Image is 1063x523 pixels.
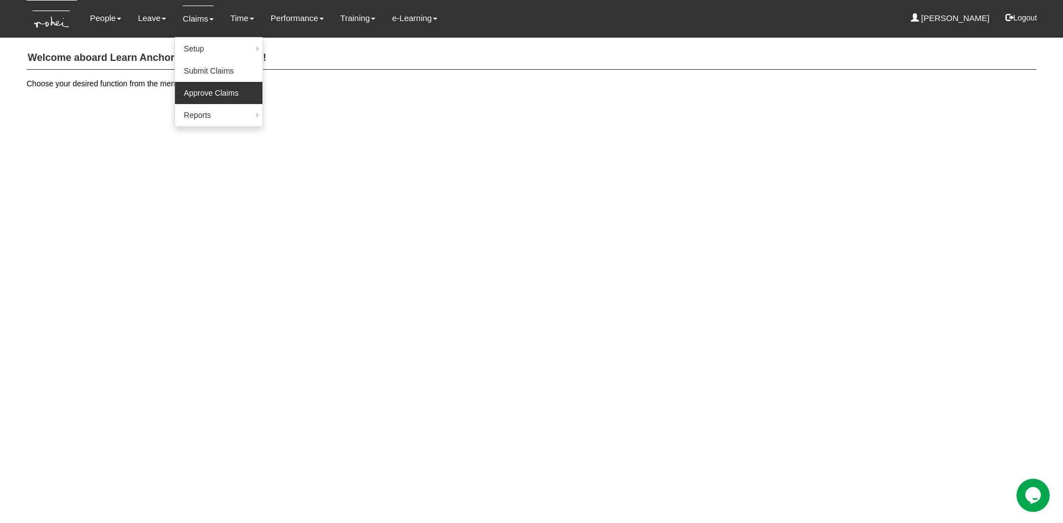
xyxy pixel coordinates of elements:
a: Training [340,6,376,31]
iframe: chat widget [1016,479,1052,512]
a: [PERSON_NAME] [911,6,990,31]
a: Approve Claims [175,82,262,104]
a: Claims [183,6,214,32]
a: People [90,6,121,31]
a: Reports [175,104,262,126]
button: Logout [998,4,1045,31]
a: Performance [271,6,324,31]
a: Setup [175,38,262,60]
img: KTs7HI1dOZG7tu7pUkOpGGQAiEQAiEQAj0IhBB1wtXDg6BEAiBEAiBEAiB4RGIoBtemSRFIRACIRACIRACIdCLQARdL1w5OAR... [27,1,77,38]
h4: Welcome aboard Learn Anchor, [PERSON_NAME]! [27,47,1036,70]
a: Leave [138,6,166,31]
a: e-Learning [392,6,437,31]
a: Submit Claims [175,60,262,82]
p: Choose your desired function from the menu above. [27,78,1036,89]
a: Time [230,6,254,31]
